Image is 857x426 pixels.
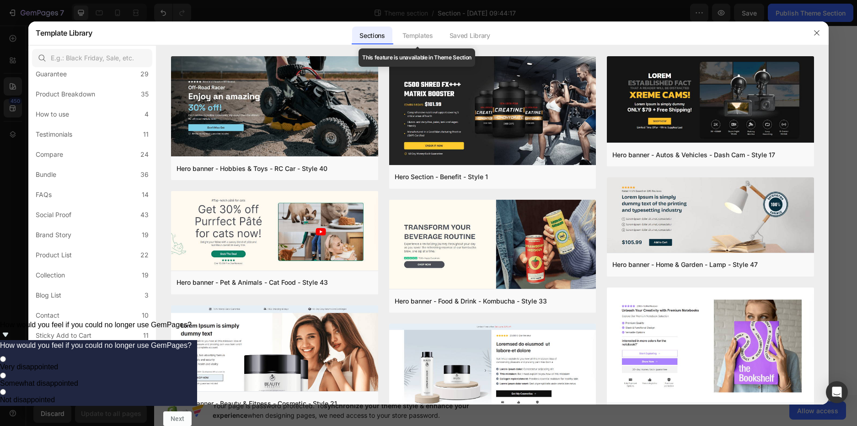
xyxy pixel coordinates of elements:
[140,69,149,80] div: 29
[78,231,343,239] p: At vero eos et accusamus et iusto odio benefits
[36,189,52,200] div: FAQs
[142,310,149,321] div: 10
[607,288,814,405] img: hr38.png
[145,109,149,120] div: 4
[36,209,71,220] div: Social Proof
[142,213,182,221] div: Explore now
[36,250,72,261] div: Product List
[171,191,378,272] img: hr43.png
[96,304,128,312] p: Goldenboy
[395,171,488,182] div: Hero Section - Benefit - Style 1
[177,277,328,288] div: Hero banner - Pet & Animals - Cat Food - Style 43
[36,89,95,100] div: Product Breakdown
[140,250,149,261] div: 22
[442,27,498,45] div: Saved Library
[177,398,337,409] div: Hero banner - Beauty & Fitness - Cosmetic - Style 21
[78,266,291,293] p: “I’ve been so impressed with this couch! It went together super quick and easy and is sturdy and ...
[389,56,596,167] img: hr1.png
[474,206,522,213] div: Drop element here
[142,189,149,200] div: 14
[36,310,59,321] div: Contact
[171,56,378,159] img: hr40.png
[352,27,392,45] div: Sections
[395,27,440,45] div: Templates
[77,207,246,226] button: Explore now
[145,290,149,301] div: 3
[140,209,149,220] div: 43
[70,64,633,355] div: Background Image
[607,56,814,145] img: hr17.png
[36,69,67,80] div: Guarantee
[177,163,327,174] div: Hero banner - Hobbies & Toys - RC Car - Style 40
[141,89,149,100] div: 35
[36,129,72,140] div: Testimonials
[142,270,149,281] div: 19
[77,301,91,314] img: gempages_432750572815254551-2929c317-29c1-4b18-9464-67431c93c2aa.png
[36,290,61,301] div: Blog List
[389,200,596,291] img: hr33.png
[36,109,69,120] div: How to use
[171,305,378,393] img: hr21.png
[36,21,92,45] h2: Template Library
[78,153,291,191] p: But I must explain to you how all this mistaken idea of denouncing pleasure and praising pain was...
[36,169,56,180] div: Bundle
[607,177,814,254] img: hr47.png
[612,259,758,270] div: Hero banner - Home & Garden - Lamp - Style 47
[142,229,149,240] div: 19
[143,129,149,140] div: 11
[826,381,848,403] div: Open Intercom Messenger
[140,169,149,180] div: 36
[36,149,63,160] div: Compare
[140,149,149,160] div: 24
[395,296,547,307] div: Hero banner - Food & Drink - Kombucha - Style 33
[612,149,775,160] div: Hero banner - Autos & Vehicles - Dash Cam - Style 17
[36,270,65,281] div: Collection
[77,105,344,130] h2: Lorem & ipsum dolor ame sed
[32,49,152,67] input: E.g.: Black Friday, Sale, etc.
[36,229,71,240] div: Brand Story
[389,324,596,411] img: hr20.png
[108,255,153,263] p: 41,824 Reviews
